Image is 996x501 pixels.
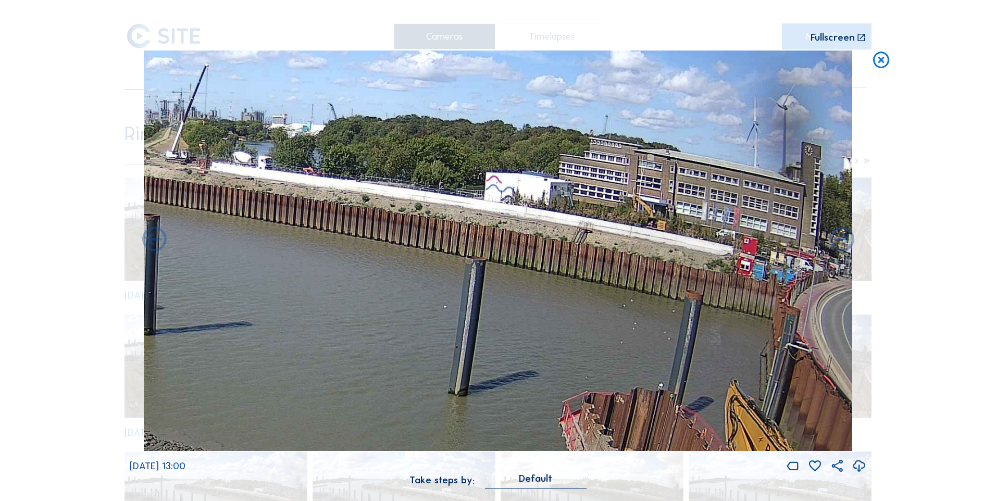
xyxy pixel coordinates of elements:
[827,226,856,255] i: Back
[811,33,855,43] div: Fullscreen
[140,226,169,255] i: Forward
[143,51,852,452] img: Image
[409,475,475,485] div: Take steps by:
[519,474,552,483] div: Default
[485,474,587,489] div: Default
[130,460,185,472] span: [DATE] 13:00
